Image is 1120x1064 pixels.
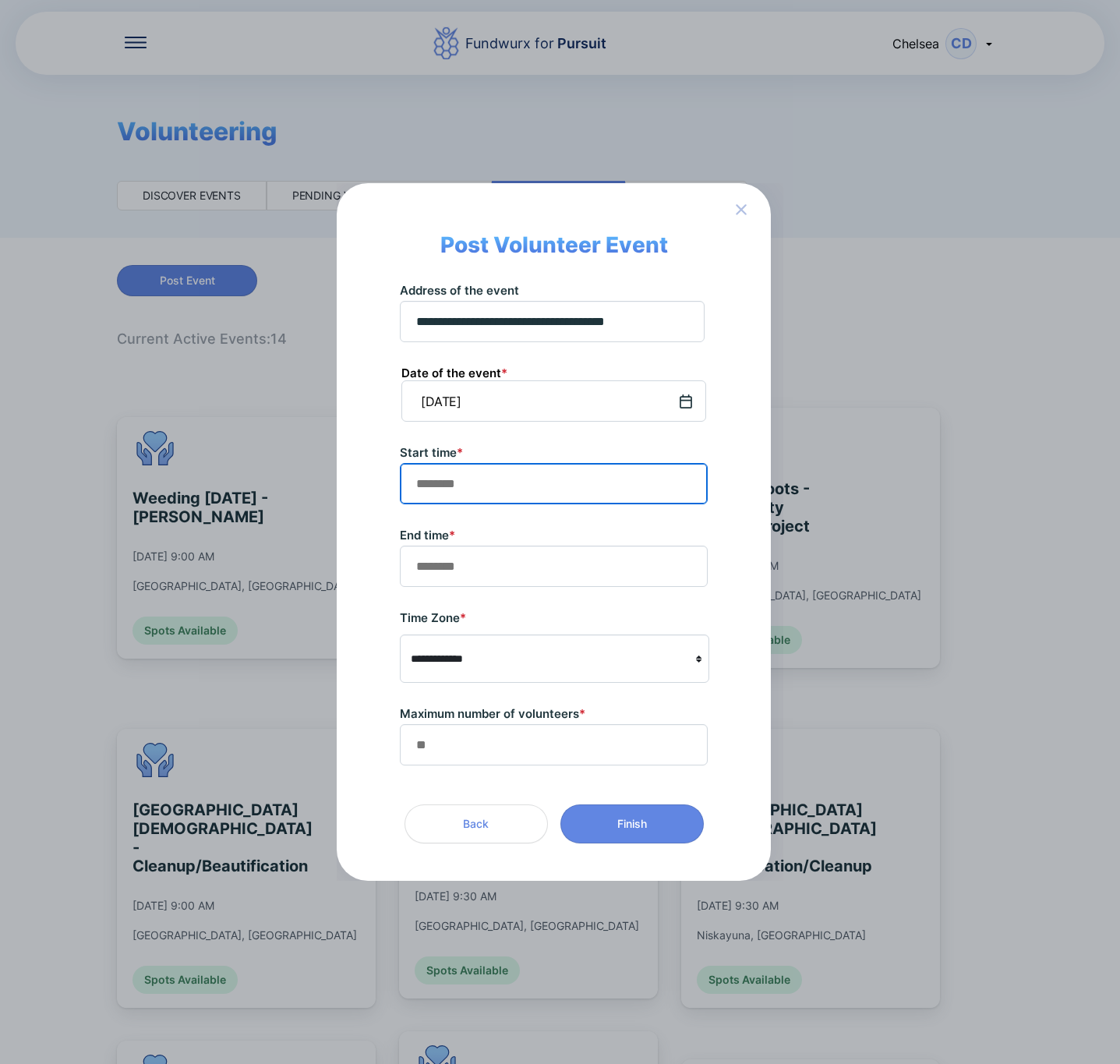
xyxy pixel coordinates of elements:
button: Back [405,804,548,843]
div: [DATE] [421,394,461,409]
div: Date of the event [401,366,507,380]
span: Back [463,816,489,832]
label: Address of the event [400,283,519,298]
button: Finish [560,804,704,843]
span: Finish [617,816,647,832]
label: Time Zone [400,610,466,625]
span: Post Volunteer Event [440,232,668,258]
label: Start time [400,445,463,460]
label: Maximum number of volunteers [400,706,585,721]
label: End time [400,528,455,543]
